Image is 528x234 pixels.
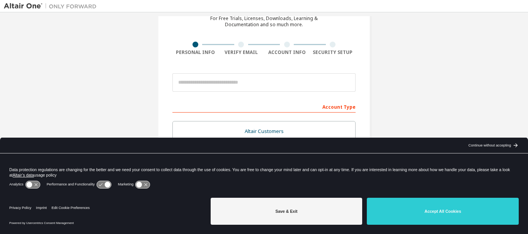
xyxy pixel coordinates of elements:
img: Altair One [4,2,100,10]
div: For Free Trials, Licenses, Downloads, Learning & Documentation and so much more. [210,15,318,28]
div: Security Setup [310,49,356,56]
div: For existing customers looking to access software downloads, HPC resources, community, trainings ... [177,137,351,149]
div: Altair Customers [177,126,351,137]
div: Account Info [264,49,310,56]
div: Account Type [172,100,356,113]
div: Personal Info [172,49,218,56]
div: Verify Email [218,49,264,56]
